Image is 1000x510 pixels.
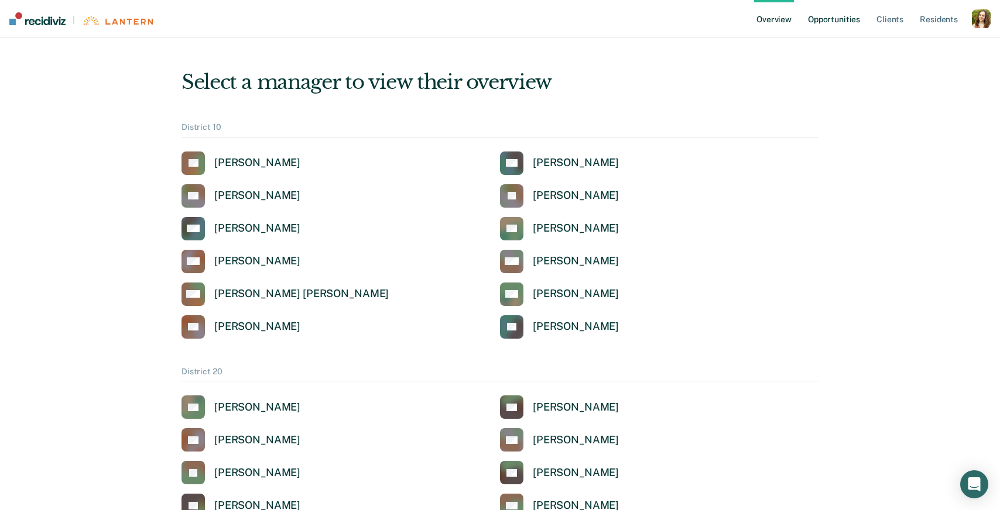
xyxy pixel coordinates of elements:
[214,254,300,268] div: [PERSON_NAME]
[214,466,300,480] div: [PERSON_NAME]
[66,15,82,25] span: |
[960,470,988,498] div: Open Intercom Messenger
[214,401,300,414] div: [PERSON_NAME]
[181,70,819,94] div: Select a manager to view their overview
[181,428,300,452] a: [PERSON_NAME]
[533,189,619,202] div: [PERSON_NAME]
[181,315,300,339] a: [PERSON_NAME]
[500,217,619,240] a: [PERSON_NAME]
[181,367,819,382] div: District 20
[181,184,300,208] a: [PERSON_NAME]
[181,151,300,175] a: [PERSON_NAME]
[500,250,619,273] a: [PERSON_NAME]
[214,287,389,301] div: [PERSON_NAME] [PERSON_NAME]
[500,395,619,419] a: [PERSON_NAME]
[500,428,619,452] a: [PERSON_NAME]
[500,461,619,484] a: [PERSON_NAME]
[533,433,619,447] div: [PERSON_NAME]
[82,16,153,25] img: Lantern
[500,315,619,339] a: [PERSON_NAME]
[214,320,300,333] div: [PERSON_NAME]
[181,250,300,273] a: [PERSON_NAME]
[214,222,300,235] div: [PERSON_NAME]
[500,282,619,306] a: [PERSON_NAME]
[181,282,389,306] a: [PERSON_NAME] [PERSON_NAME]
[214,156,300,170] div: [PERSON_NAME]
[533,401,619,414] div: [PERSON_NAME]
[181,217,300,240] a: [PERSON_NAME]
[533,156,619,170] div: [PERSON_NAME]
[9,12,153,25] a: |
[181,122,819,137] div: District 10
[500,184,619,208] a: [PERSON_NAME]
[533,254,619,268] div: [PERSON_NAME]
[533,466,619,480] div: [PERSON_NAME]
[500,151,619,175] a: [PERSON_NAME]
[533,287,619,301] div: [PERSON_NAME]
[533,222,619,235] div: [PERSON_NAME]
[533,320,619,333] div: [PERSON_NAME]
[181,395,300,419] a: [PERSON_NAME]
[181,461,300,484] a: [PERSON_NAME]
[9,12,66,25] img: Recidiviz
[214,433,300,447] div: [PERSON_NAME]
[214,189,300,202] div: [PERSON_NAME]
